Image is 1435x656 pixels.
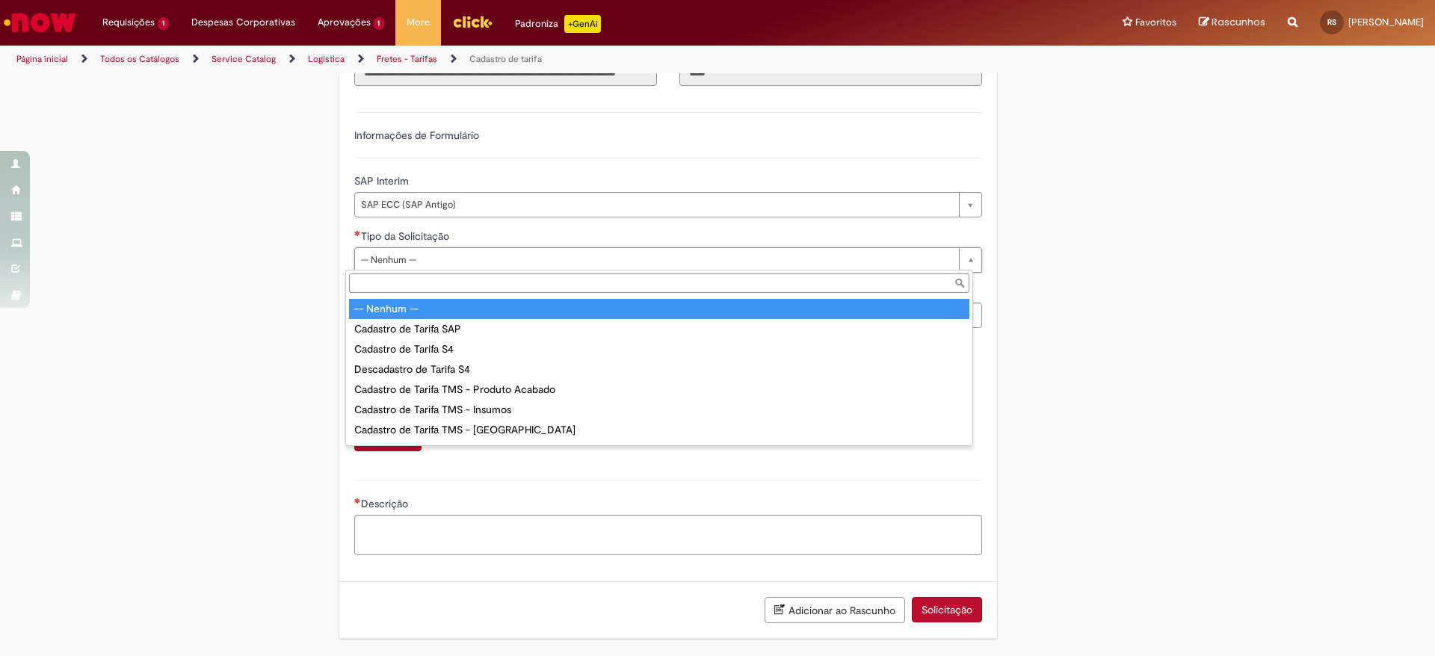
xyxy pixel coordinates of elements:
div: Cadastro de Tarifa TMS - Produto Acabado [349,380,969,400]
ul: Tipo da Solicitação [346,296,972,445]
div: Descadastro de Tarifa S4 [349,359,969,380]
div: Descadastro de Tarifa TMS [349,440,969,460]
div: -- Nenhum -- [349,299,969,319]
div: Cadastro de Tarifa SAP [349,319,969,339]
div: Cadastro de Tarifa TMS - Insumos [349,400,969,420]
div: Cadastro de Tarifa S4 [349,339,969,359]
div: Cadastro de Tarifa TMS - [GEOGRAPHIC_DATA] [349,420,969,440]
